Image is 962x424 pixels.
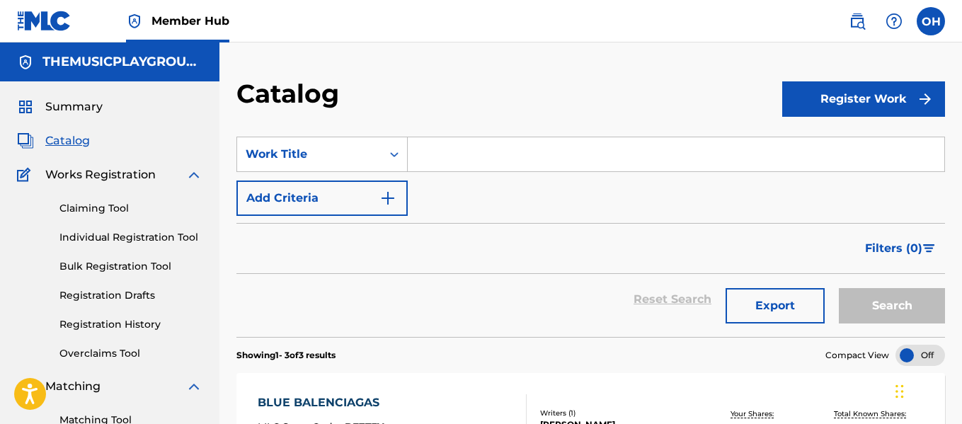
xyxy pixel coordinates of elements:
button: Register Work [782,81,945,117]
img: 9d2ae6d4665cec9f34b9.svg [379,190,396,207]
span: Summary [45,98,103,115]
img: Matching [17,378,35,395]
img: filter [923,244,935,253]
a: Overclaims Tool [59,346,202,361]
a: CatalogCatalog [17,132,90,149]
a: Claiming Tool [59,201,202,216]
a: Registration Drafts [59,288,202,303]
span: Works Registration [45,166,156,183]
p: Showing 1 - 3 of 3 results [236,349,336,362]
img: Catalog [17,132,34,149]
p: Total Known Shares: [834,408,910,419]
div: User Menu [917,7,945,35]
button: Filters (0) [857,231,945,266]
img: help [886,13,903,30]
img: MLC Logo [17,11,71,31]
span: Catalog [45,132,90,149]
img: Works Registration [17,166,35,183]
span: Member Hub [151,13,229,29]
button: Add Criteria [236,181,408,216]
h5: THEMUSICPLAYGROUND THEMUSICPLAYGROUND THEMUSICPLAYGROUND [42,54,202,70]
form: Search Form [236,137,945,337]
button: Export [726,288,825,323]
img: expand [185,166,202,183]
div: Help [880,7,908,35]
div: Work Title [246,146,373,163]
img: search [849,13,866,30]
a: Registration History [59,317,202,332]
img: Top Rightsholder [126,13,143,30]
iframe: Resource Center [922,248,962,362]
h2: Catalog [236,78,346,110]
div: Writers ( 1 ) [540,408,695,418]
span: Matching [45,378,101,395]
img: expand [185,378,202,395]
a: Public Search [843,7,871,35]
span: Filters ( 0 ) [865,240,922,257]
p: Your Shares: [731,408,777,419]
div: BLUE BALENCIAGAS [258,394,386,411]
a: Bulk Registration Tool [59,259,202,274]
img: Accounts [17,54,34,71]
img: Summary [17,98,34,115]
img: f7272a7cc735f4ea7f67.svg [917,91,934,108]
a: SummarySummary [17,98,103,115]
div: Drag [895,370,904,413]
span: Compact View [825,349,889,362]
a: Individual Registration Tool [59,230,202,245]
iframe: Chat Widget [891,356,962,424]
